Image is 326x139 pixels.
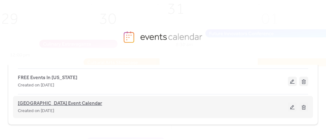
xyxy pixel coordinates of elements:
[18,76,77,79] a: FREE Events In [US_STATE]
[18,74,77,82] span: FREE Events In [US_STATE]
[18,100,102,107] span: [GEOGRAPHIC_DATA] Event Calendar
[18,102,102,105] a: [GEOGRAPHIC_DATA] Event Calendar
[18,82,54,89] span: Created on [DATE]
[18,107,54,115] span: Created on [DATE]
